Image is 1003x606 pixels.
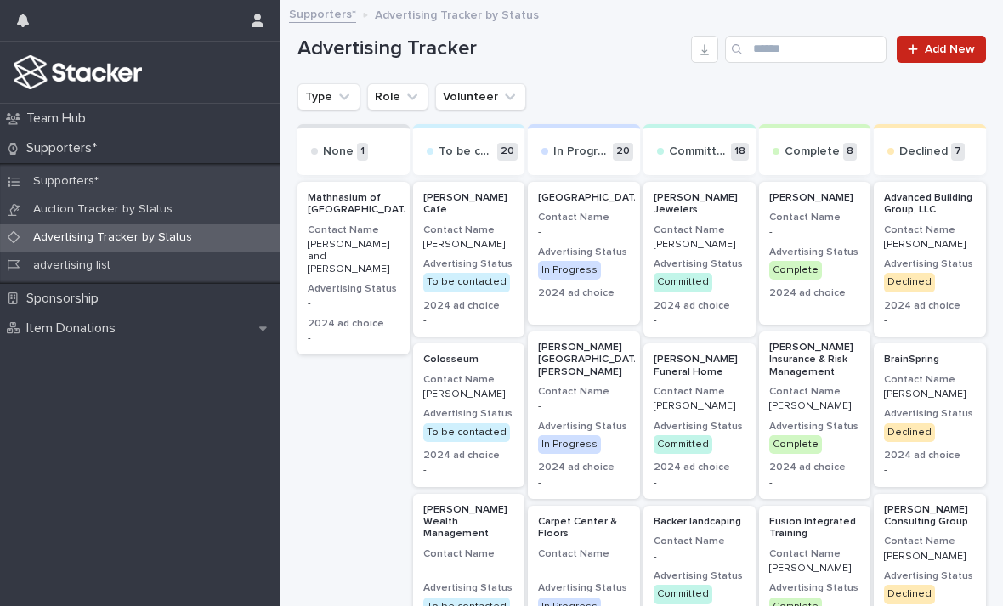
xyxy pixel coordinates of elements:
[538,286,630,300] h3: 2024 ad choice
[423,224,515,237] h3: Contact Name
[20,291,112,307] p: Sponsorship
[538,246,630,259] h3: Advertising Status
[769,342,861,378] p: [PERSON_NAME] Insurance & Risk Management
[899,144,948,159] p: Declined
[884,551,976,563] p: [PERSON_NAME]
[367,83,428,110] button: Role
[884,407,976,421] h3: Advertising Status
[538,435,601,454] div: In Progress
[20,110,99,127] p: Team Hub
[654,535,745,548] h3: Contact Name
[769,303,861,314] p: -
[769,385,861,399] h3: Contact Name
[538,563,630,575] p: -
[769,261,822,280] div: Complete
[14,55,142,89] img: stacker-logo-white.png
[423,299,515,313] h3: 2024 ad choice
[654,385,745,399] h3: Contact Name
[654,354,745,378] p: [PERSON_NAME] Funeral Home
[528,182,640,325] div: [GEOGRAPHIC_DATA]Contact Name-Advertising StatusIn Progress2024 ad choice-
[538,226,630,238] p: -
[884,239,976,251] p: [PERSON_NAME]
[654,224,745,237] h3: Contact Name
[308,239,399,275] p: [PERSON_NAME] and [PERSON_NAME]
[439,144,495,159] p: To be contacted
[423,388,515,400] p: [PERSON_NAME]
[874,343,986,486] a: BrainSpringContact Name[PERSON_NAME]Advertising StatusDeclined2024 ad choice-
[528,331,640,499] a: [PERSON_NAME][GEOGRAPHIC_DATA][PERSON_NAME]Contact Name-Advertising StatusIn Progress2024 ad choice-
[413,343,525,486] div: ColosseumContact Name[PERSON_NAME]Advertising StatusTo be contacted2024 ad choice-
[423,314,515,326] p: -
[769,461,861,474] h3: 2024 ad choice
[731,143,749,161] p: 18
[769,226,861,238] p: -
[413,182,525,337] a: [PERSON_NAME] CafeContact Name[PERSON_NAME]Advertising StatusTo be contacted2024 ad choice-
[497,143,518,161] p: 20
[884,423,935,442] div: Declined
[538,461,630,474] h3: 2024 ad choice
[423,192,515,217] p: [PERSON_NAME] Cafe
[357,143,368,161] p: 1
[423,504,515,541] p: [PERSON_NAME] Wealth Management
[654,314,745,326] p: -
[884,535,976,548] h3: Contact Name
[423,273,510,292] div: To be contacted
[423,464,515,476] p: -
[654,569,745,583] h3: Advertising Status
[769,581,861,595] h3: Advertising Status
[613,143,633,161] p: 20
[925,43,975,55] span: Add New
[20,230,206,245] p: Advertising Tracker by Status
[769,563,861,575] p: [PERSON_NAME]
[654,299,745,313] h3: 2024 ad choice
[725,36,887,63] input: Search
[884,299,976,313] h3: 2024 ad choice
[884,504,976,529] p: [PERSON_NAME] Consulting Group
[769,400,861,412] p: [PERSON_NAME]
[785,144,840,159] p: Complete
[874,182,986,337] a: Advanced Building Group, LLCContact Name[PERSON_NAME]Advertising StatusDeclined2024 ad choice-
[323,144,354,159] p: None
[884,449,976,462] h3: 2024 ad choice
[289,3,356,23] a: Supporters*
[423,354,515,365] p: Colosseum
[843,143,857,161] p: 8
[20,320,129,337] p: Item Donations
[759,182,871,325] div: [PERSON_NAME]Contact Name-Advertising StatusComplete2024 ad choice-
[297,37,684,61] h1: Advertising Tracker
[538,400,630,412] p: -
[308,317,399,331] h3: 2024 ad choice
[553,144,609,159] p: In Progress
[884,354,976,365] p: BrainSpring
[654,273,712,292] div: Committed
[538,581,630,595] h3: Advertising Status
[769,516,861,541] p: Fusion Integrated Training
[20,202,186,217] p: Auction Tracker by Status
[654,192,745,217] p: [PERSON_NAME] Jewelers
[375,4,539,23] p: Advertising Tracker by Status
[423,547,515,561] h3: Contact Name
[884,388,976,400] p: [PERSON_NAME]
[538,303,630,314] p: -
[423,239,515,251] p: [PERSON_NAME]
[308,297,399,309] p: -
[759,331,871,499] a: [PERSON_NAME] Insurance & Risk ManagementContact Name[PERSON_NAME]Advertising StatusComplete2024 ...
[884,585,935,603] div: Declined
[884,464,976,476] p: -
[654,585,712,603] div: Committed
[538,261,601,280] div: In Progress
[654,516,745,528] p: Backer landcaping
[538,516,630,541] p: Carpet Center & Floors
[423,258,515,271] h3: Advertising Status
[884,569,976,583] h3: Advertising Status
[769,420,861,433] h3: Advertising Status
[884,273,935,292] div: Declined
[297,83,360,110] button: Type
[769,286,861,300] h3: 2024 ad choice
[769,477,861,489] p: -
